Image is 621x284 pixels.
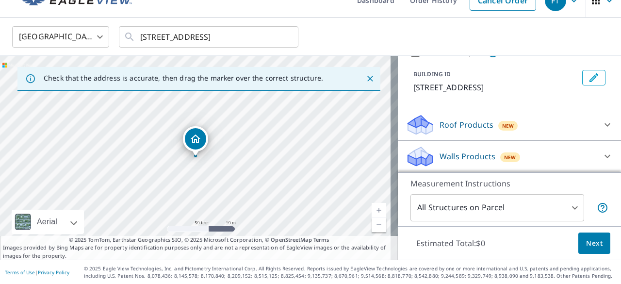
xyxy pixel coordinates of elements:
[5,269,69,275] p: |
[413,82,578,93] p: [STREET_ADDRESS]
[183,126,208,156] div: Dropped pin, building 1, Residential property, 13 STANFORD BLVD BLACKFALDS AB T4M0K6
[582,70,605,85] button: Edit building 1
[586,237,603,250] span: Next
[364,72,376,85] button: Close
[504,153,516,161] span: New
[34,210,60,234] div: Aerial
[410,194,584,221] div: All Structures on Parcel
[597,202,608,214] span: Your report will include each building or structure inside the parcel boundary. In some cases, du...
[140,23,278,50] input: Search by address or latitude-longitude
[271,236,311,243] a: OpenStreetMap
[578,233,610,254] button: Next
[84,265,616,280] p: © 2025 Eagle View Technologies, Inc. and Pictometry International Corp. All Rights Reserved. Repo...
[413,70,451,78] p: BUILDING ID
[38,269,69,276] a: Privacy Policy
[406,145,613,168] div: Walls ProductsNew
[440,150,495,162] p: Walls Products
[12,23,109,50] div: [GEOGRAPHIC_DATA]
[410,178,608,189] p: Measurement Instructions
[372,203,386,217] a: Current Level 19, Zoom In
[502,122,514,130] span: New
[409,233,493,254] p: Estimated Total: $0
[313,236,329,243] a: Terms
[69,236,329,244] span: © 2025 TomTom, Earthstar Geographics SIO, © 2025 Microsoft Corporation, ©
[44,74,323,83] p: Check that the address is accurate, then drag the marker over the correct structure.
[372,217,386,232] a: Current Level 19, Zoom Out
[12,210,84,234] div: Aerial
[5,269,35,276] a: Terms of Use
[406,113,613,136] div: Roof ProductsNew
[440,119,493,131] p: Roof Products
